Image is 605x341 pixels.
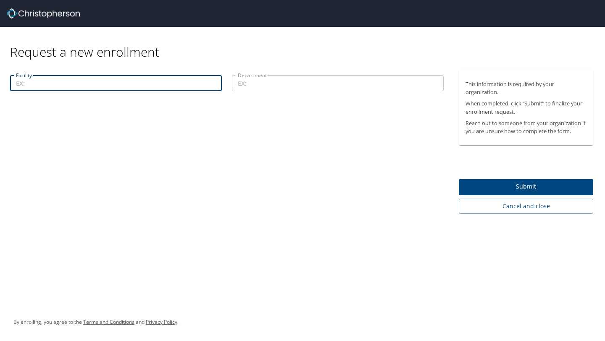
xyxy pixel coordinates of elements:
img: cbt logo [7,8,80,18]
span: Submit [466,181,587,192]
div: Request a new enrollment [10,27,600,60]
a: Privacy Policy [146,318,177,325]
p: When completed, click “Submit” to finalize your enrollment request. [466,100,587,115]
p: Reach out to someone from your organization if you are unsure how to complete the form. [466,119,587,135]
p: This information is required by your organization. [466,80,587,96]
input: EX: [232,75,444,91]
input: EX: [10,75,222,91]
a: Terms and Conditions [83,318,134,325]
div: By enrolling, you agree to the and . [13,312,179,333]
button: Submit [459,179,593,195]
button: Cancel and close [459,199,593,214]
span: Cancel and close [466,201,587,212]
